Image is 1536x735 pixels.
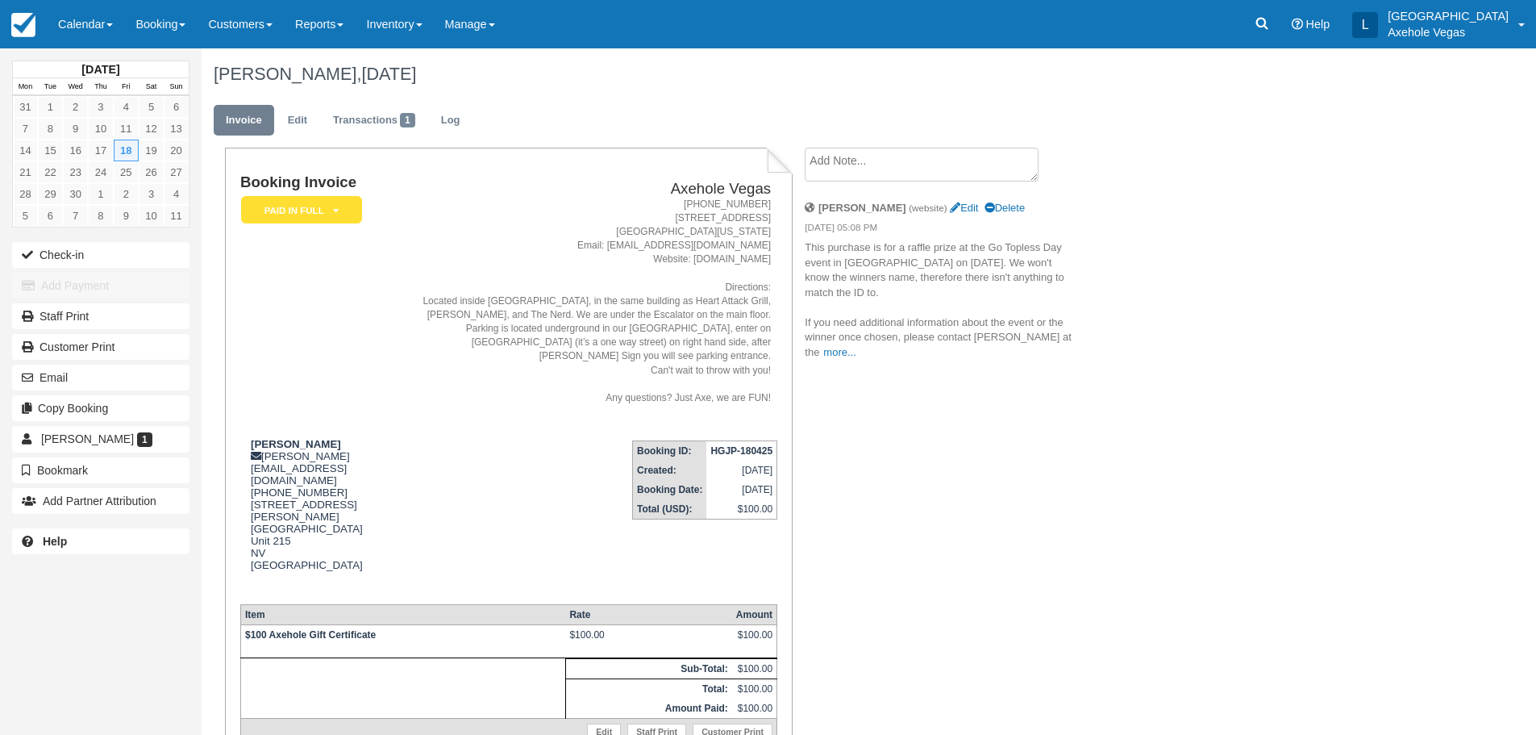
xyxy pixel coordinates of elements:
a: Customer Print [12,334,189,360]
a: Edit [950,202,978,214]
a: more... [823,346,855,358]
th: Tue [38,78,63,96]
a: 28 [13,183,38,205]
th: Thu [88,78,113,96]
a: 10 [139,205,164,227]
td: $100.00 [706,499,776,520]
span: [PERSON_NAME] [41,432,134,445]
strong: [PERSON_NAME] [818,202,906,214]
a: Log [429,105,472,136]
p: [GEOGRAPHIC_DATA] [1388,8,1509,24]
div: $100.00 [736,629,772,654]
a: 11 [164,205,189,227]
a: 22 [38,161,63,183]
a: 17 [88,140,113,161]
a: 29 [38,183,63,205]
th: Amount Paid: [565,699,731,719]
small: (website) [909,203,947,213]
a: 31 [13,96,38,118]
button: Email [12,365,189,390]
a: Invoice [214,105,274,136]
em: Paid in Full [241,196,362,224]
a: Help [12,528,189,554]
button: Add Partner Attribution [12,488,189,514]
a: 4 [114,96,139,118]
a: 1 [88,183,113,205]
a: 6 [164,96,189,118]
th: Mon [13,78,38,96]
th: Booking Date: [633,480,707,499]
a: Transactions1 [321,105,427,136]
a: 1 [38,96,63,118]
a: 23 [63,161,88,183]
td: [DATE] [706,461,776,480]
a: Paid in Full [240,195,356,225]
strong: $100 Axehole Gift Certificate [245,629,376,641]
div: [PERSON_NAME][EMAIL_ADDRESS][DOMAIN_NAME] [PHONE_NUMBER] [STREET_ADDRESS][PERSON_NAME] [GEOGRAPHI... [240,438,398,591]
p: This purchase is for a raffle prize at the Go Topless Day event in [GEOGRAPHIC_DATA] on [DATE]. W... [805,240,1076,360]
td: $100.00 [565,625,731,658]
button: Copy Booking [12,395,189,421]
td: $100.00 [732,659,777,679]
td: [DATE] [706,480,776,499]
a: 15 [38,140,63,161]
a: 18 [114,140,139,161]
a: 14 [13,140,38,161]
a: 10 [88,118,113,140]
a: 30 [63,183,88,205]
a: 2 [114,183,139,205]
a: Staff Print [12,303,189,329]
a: 21 [13,161,38,183]
th: Amount [732,605,777,625]
a: 8 [38,118,63,140]
span: [DATE] [361,64,416,84]
a: 11 [114,118,139,140]
em: [DATE] 05:08 PM [805,221,1076,239]
span: 1 [400,113,415,127]
div: L [1352,12,1378,38]
address: [PHONE_NUMBER] [STREET_ADDRESS] [GEOGRAPHIC_DATA][US_STATE] Email: [EMAIL_ADDRESS][DOMAIN_NAME] W... [404,198,771,405]
a: Delete [984,202,1025,214]
td: $100.00 [732,679,777,700]
a: 4 [164,183,189,205]
th: Booking ID: [633,441,707,461]
strong: [DATE] [81,63,119,76]
button: Check-in [12,242,189,268]
button: Add Payment [12,273,189,299]
span: 1 [137,432,152,447]
a: 25 [114,161,139,183]
a: 24 [88,161,113,183]
td: $100.00 [732,699,777,719]
a: 2 [63,96,88,118]
th: Wed [63,78,88,96]
th: Fri [114,78,139,96]
span: Help [1306,18,1330,31]
th: Total (USD): [633,499,707,520]
a: 3 [139,183,164,205]
a: 5 [139,96,164,118]
a: 12 [139,118,164,140]
a: 27 [164,161,189,183]
th: Rate [565,605,731,625]
h2: Axehole Vegas [404,181,771,198]
strong: HGJP-180425 [710,445,772,457]
img: checkfront-main-nav-mini-logo.png [11,13,35,37]
button: Bookmark [12,457,189,483]
a: 26 [139,161,164,183]
a: 13 [164,118,189,140]
a: 3 [88,96,113,118]
a: 19 [139,140,164,161]
i: Help [1292,19,1303,30]
b: Help [43,535,67,548]
a: 7 [63,205,88,227]
a: 5 [13,205,38,227]
h1: Booking Invoice [240,174,398,191]
a: 7 [13,118,38,140]
a: Edit [276,105,319,136]
a: 16 [63,140,88,161]
h1: [PERSON_NAME], [214,65,1342,84]
strong: [PERSON_NAME] [251,438,341,450]
p: Axehole Vegas [1388,24,1509,40]
a: [PERSON_NAME] 1 [12,426,189,452]
th: Created: [633,461,707,480]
